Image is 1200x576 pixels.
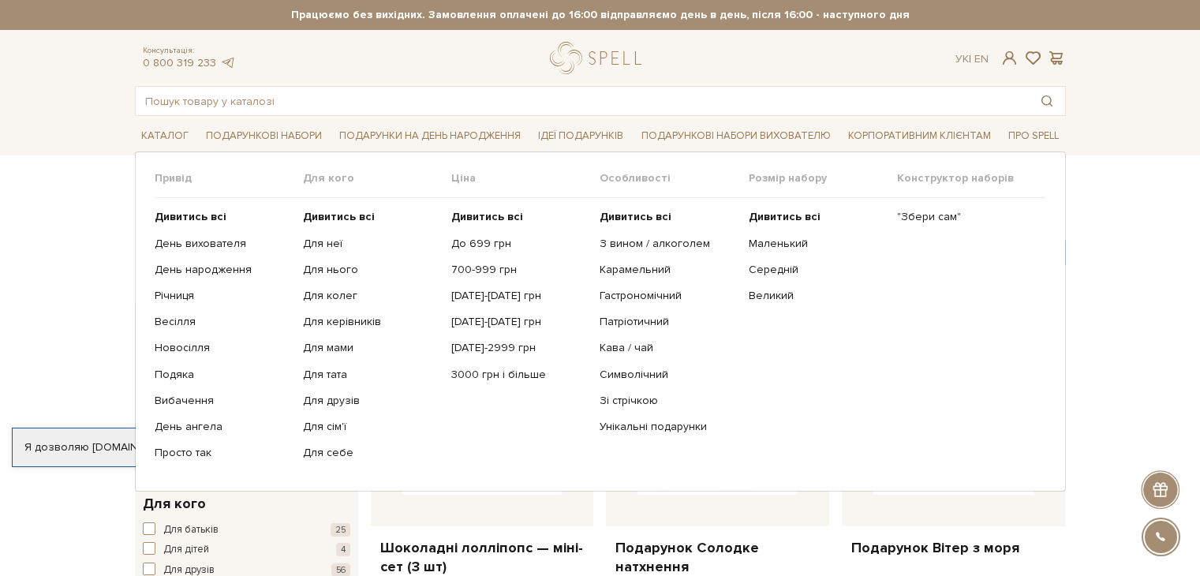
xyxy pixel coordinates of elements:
[303,210,439,224] a: Дивитись всі
[143,46,236,56] span: Консультація:
[1002,124,1065,148] a: Про Spell
[969,52,971,65] span: |
[749,210,821,223] b: Дивитись всі
[13,440,440,454] div: Я дозволяю [DOMAIN_NAME] використовувати
[336,543,350,556] span: 4
[749,237,885,251] a: Маленький
[600,289,736,303] a: Гастрономічний
[143,56,216,69] a: 0 800 319 233
[897,171,1045,185] span: Конструктор наборів
[749,289,885,303] a: Великий
[532,124,630,148] a: Ідеї подарунків
[635,122,837,149] a: Подарункові набори вихователю
[897,210,1034,224] a: "Збери сам"
[220,56,236,69] a: telegram
[615,539,820,576] a: Подарунок Солодке натхнення
[600,394,736,408] a: Зі стрічкою
[303,210,375,223] b: Дивитись всі
[600,368,736,382] a: Символічний
[303,420,439,434] a: Для сім'ї
[749,171,897,185] span: Розмір набору
[155,237,291,251] a: День вихователя
[155,315,291,329] a: Весілля
[303,263,439,277] a: Для нього
[600,171,748,185] span: Особливості
[955,52,989,66] div: Ук
[163,522,219,538] span: Для батьків
[600,420,736,434] a: Унікальні подарунки
[600,237,736,251] a: З вином / алкоголем
[842,122,997,149] a: Корпоративним клієнтам
[155,446,291,460] a: Просто так
[749,210,885,224] a: Дивитись всі
[451,237,588,251] a: До 699 грн
[200,124,328,148] a: Подарункові набори
[451,210,523,223] b: Дивитись всі
[331,523,350,537] span: 25
[451,210,588,224] a: Дивитись всі
[749,263,885,277] a: Середній
[303,171,451,185] span: Для кого
[143,522,350,538] button: Для батьків 25
[143,542,350,558] button: Для дітей 4
[600,341,736,355] a: Кава / чай
[155,210,226,223] b: Дивитись всі
[451,315,588,329] a: [DATE]-[DATE] грн
[143,493,206,514] span: Для кого
[155,171,303,185] span: Привід
[135,124,195,148] a: Каталог
[600,315,736,329] a: Патріотичний
[155,420,291,434] a: День ангела
[163,542,209,558] span: Для дітей
[136,87,1029,115] input: Пошук товару у каталозі
[851,539,1056,557] a: Подарунок Вітер з моря
[135,151,1066,492] div: Каталог
[303,237,439,251] a: Для неї
[303,315,439,329] a: Для керівників
[155,289,291,303] a: Річниця
[303,289,439,303] a: Для колег
[155,263,291,277] a: День народження
[155,394,291,408] a: Вибачення
[303,341,439,355] a: Для мами
[600,210,671,223] b: Дивитись всі
[974,52,989,65] a: En
[451,289,588,303] a: [DATE]-[DATE] грн
[451,263,588,277] a: 700-999 грн
[155,210,291,224] a: Дивитись всі
[451,341,588,355] a: [DATE]-2999 грн
[303,394,439,408] a: Для друзів
[550,42,649,74] a: logo
[600,210,736,224] a: Дивитись всі
[303,446,439,460] a: Для себе
[600,263,736,277] a: Карамельний
[135,8,1066,22] strong: Працюємо без вихідних. Замовлення оплачені до 16:00 відправляємо день в день, після 16:00 - насту...
[380,539,585,576] a: Шоколадні лолліпопс — міні-сет (3 шт)
[451,368,588,382] a: 3000 грн і більше
[155,341,291,355] a: Новосілля
[155,368,291,382] a: Подяка
[451,171,600,185] span: Ціна
[303,368,439,382] a: Для тата
[1029,87,1065,115] button: Пошук товару у каталозі
[333,124,527,148] a: Подарунки на День народження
